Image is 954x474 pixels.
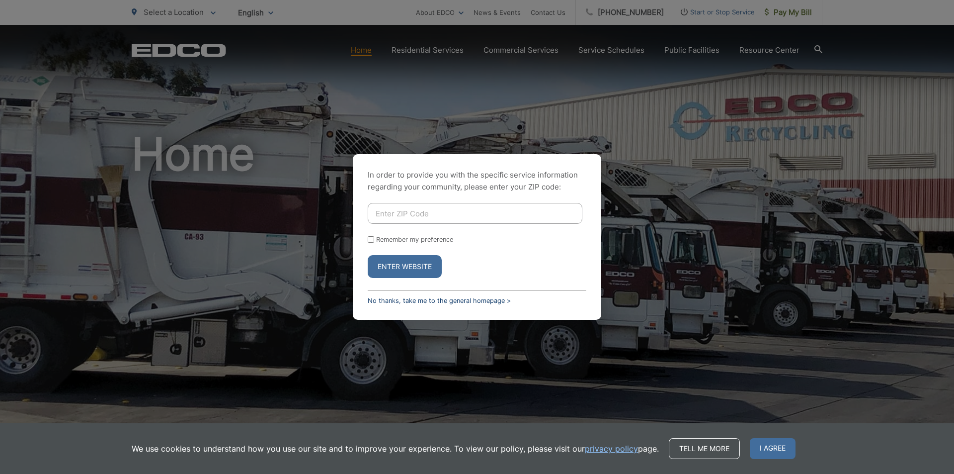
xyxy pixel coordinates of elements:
[750,438,795,459] span: I agree
[368,255,442,278] button: Enter Website
[585,443,638,455] a: privacy policy
[669,438,740,459] a: Tell me more
[368,203,582,224] input: Enter ZIP Code
[132,443,659,455] p: We use cookies to understand how you use our site and to improve your experience. To view our pol...
[368,169,586,193] p: In order to provide you with the specific service information regarding your community, please en...
[368,297,511,304] a: No thanks, take me to the general homepage >
[376,236,453,243] label: Remember my preference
